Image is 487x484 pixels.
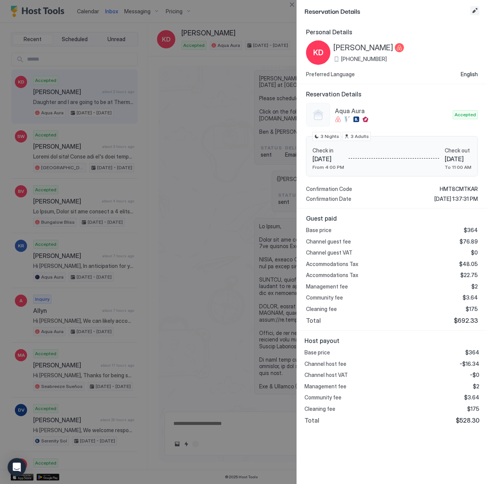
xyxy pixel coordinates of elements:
span: $3.64 [463,294,478,301]
span: KD [313,47,324,58]
div: Open Intercom Messenger [8,458,26,476]
span: HMT8CMTKAR [440,186,478,192]
span: Channel host VAT [304,372,348,378]
span: Accommodations Tax [306,261,358,268]
span: $0 [471,249,478,256]
span: Channel guest VAT [306,249,352,256]
span: Preferred Language [306,71,355,78]
span: Community fee [306,294,343,301]
span: $2 [471,283,478,290]
span: Accommodations Tax [306,272,358,279]
span: Base price [304,349,330,356]
span: 3 Nights [320,133,339,140]
span: -$16.34 [460,361,479,367]
span: $692.33 [454,317,478,324]
span: $364 [465,349,479,356]
span: $22.75 [460,272,478,279]
span: -$0 [470,372,479,378]
span: $364 [464,227,478,234]
span: 3 Adults [351,133,369,140]
span: Personal Details [306,28,478,36]
span: Reservation Details [306,90,478,98]
span: Total [304,417,319,424]
span: $2 [473,383,479,390]
span: Base price [306,227,332,234]
span: Check in [312,147,344,154]
span: $48.05 [459,261,478,268]
span: $175 [466,306,478,313]
span: Reservation Details [304,6,469,16]
span: Confirmation Code [306,186,352,192]
span: [PHONE_NUMBER] [341,56,387,63]
span: Aqua Aura [335,107,450,115]
span: Host payout [304,337,479,345]
span: $76.89 [460,238,478,245]
span: Confirmation Date [306,196,351,202]
span: $528.30 [456,417,479,424]
span: Check out [445,147,471,154]
button: Edit reservation [470,6,479,15]
span: [PERSON_NAME] [333,43,393,53]
span: Cleaning fee [306,306,337,313]
span: $3.64 [464,394,479,401]
span: Total [306,317,321,324]
span: Channel guest fee [306,238,351,245]
span: Management fee [306,283,348,290]
span: $175 [467,405,479,412]
span: To 11:00 AM [445,164,471,170]
span: [DATE] [445,155,471,163]
span: English [461,71,478,78]
span: [DATE] [312,155,344,163]
span: Community fee [304,394,341,401]
span: Management fee [304,383,346,390]
span: Cleaning fee [304,405,335,412]
span: Channel host fee [304,361,346,367]
span: From 4:00 PM [312,164,344,170]
span: [DATE] 1:37:31 PM [434,196,478,202]
span: Guest paid [306,215,478,222]
span: Accepted [455,111,476,118]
